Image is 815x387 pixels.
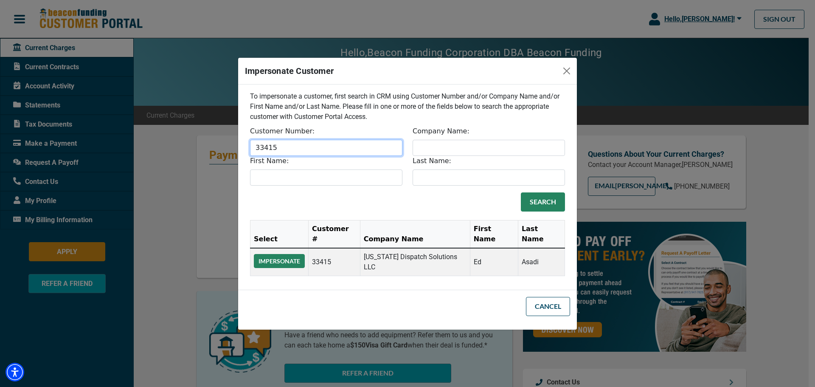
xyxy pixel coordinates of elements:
[250,220,309,248] th: Select
[522,257,561,267] p: Asadi
[6,363,24,381] div: Accessibility Menu
[474,257,514,267] p: Ed
[518,220,565,248] th: Last Name
[250,156,289,166] label: First Name:
[245,65,334,77] h5: Impersonate Customer
[250,126,315,136] label: Customer Number:
[309,220,360,248] th: Customer #
[312,257,357,267] p: 33415
[250,91,565,122] p: To impersonate a customer, first search in CRM using Customer Number and/or Company Name and/or F...
[254,254,305,268] button: Impersonate
[521,192,565,212] button: Search
[413,156,451,166] label: Last Name:
[560,64,573,78] button: Close
[413,126,469,136] label: Company Name:
[526,297,570,316] button: Cancel
[360,220,470,248] th: Company Name
[470,220,518,248] th: First Name
[364,252,467,272] p: [US_STATE] Dispatch Solutions LLC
